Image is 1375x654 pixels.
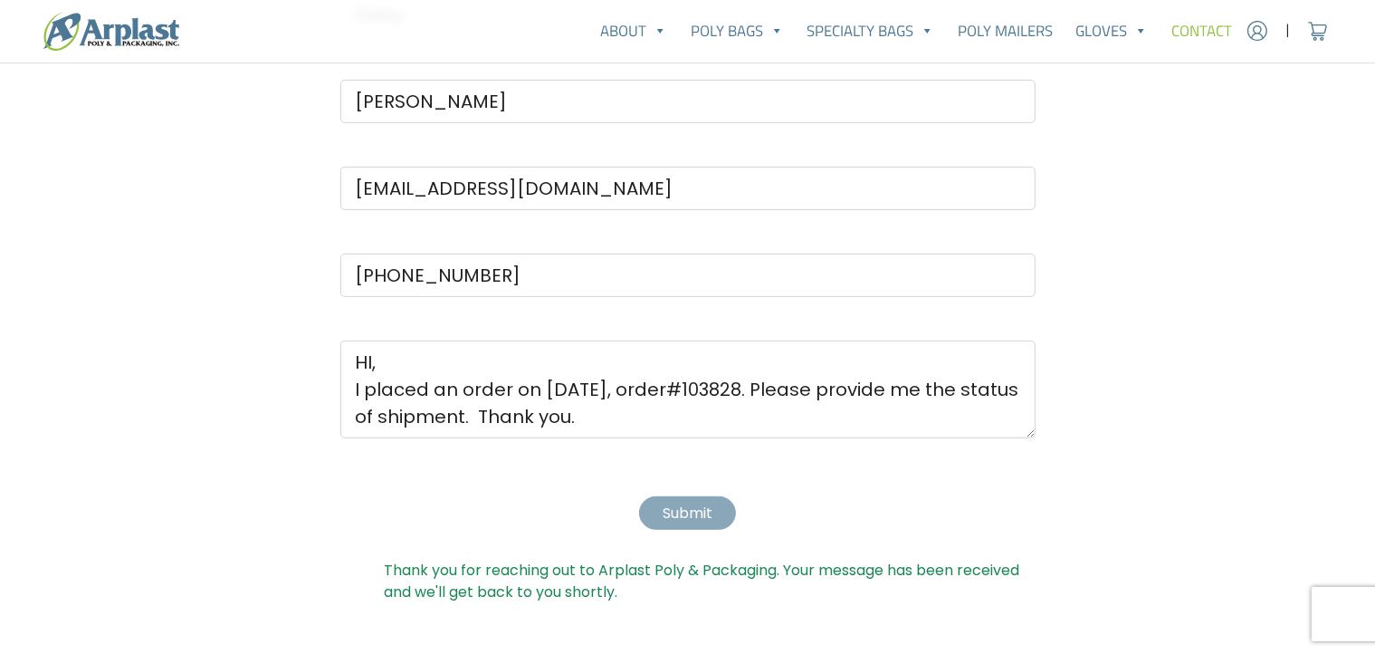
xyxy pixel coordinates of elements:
[340,254,1036,297] input: Phone
[1285,20,1290,42] span: |
[340,80,1036,123] input: Last Name
[588,13,679,49] a: About
[679,13,796,49] a: Poly Bags
[1065,13,1160,49] a: Gloves
[946,13,1065,49] a: Poly Mailers
[1160,13,1244,49] a: Contact
[43,12,179,51] img: logo
[796,13,947,49] a: Specialty Bags
[340,167,1036,210] input: Email
[340,544,1036,619] div: Thank you for reaching out to Arplast Poly & Packaging. Your message has been received and we'll ...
